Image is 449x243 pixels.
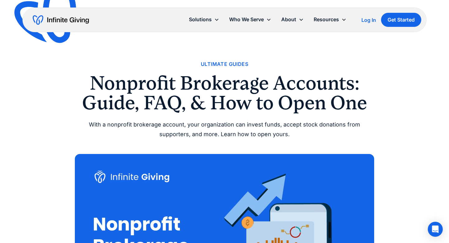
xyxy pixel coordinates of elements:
[229,15,264,24] div: Who We Serve
[75,120,374,139] div: With a nonprofit brokerage account, your organization can invest funds, accept stock donations fr...
[361,17,376,22] div: Log In
[381,13,421,27] a: Get Started
[281,15,296,24] div: About
[201,60,248,68] a: Ultimate Guides
[361,16,376,24] a: Log In
[314,15,339,24] div: Resources
[184,13,224,26] div: Solutions
[309,13,351,26] div: Resources
[224,13,276,26] div: Who We Serve
[75,73,374,112] h1: Nonprofit Brokerage Accounts: Guide, FAQ, & How to Open One
[276,13,309,26] div: About
[189,15,212,24] div: Solutions
[428,222,443,237] div: Open Intercom Messenger
[33,15,89,25] a: home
